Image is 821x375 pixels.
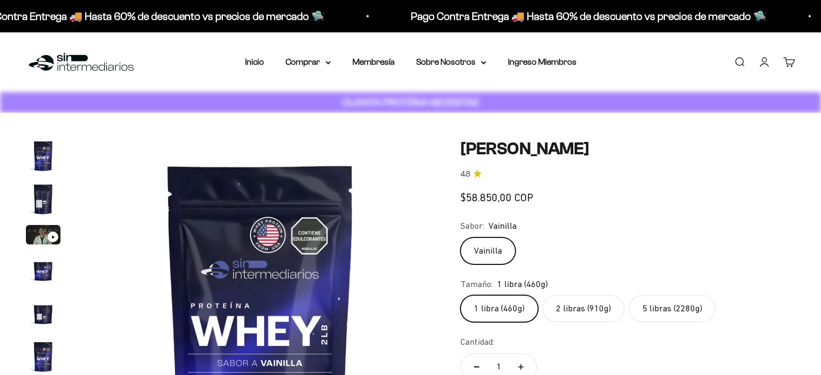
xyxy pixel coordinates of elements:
span: 4.8 [460,168,470,180]
img: Proteína Whey - Vainilla [26,339,60,374]
button: Ir al artículo 2 [26,182,60,220]
button: Ir al artículo 1 [26,139,60,176]
img: Proteína Whey - Vainilla [26,139,60,173]
a: Membresía [352,57,395,66]
label: Cantidad: [460,335,494,349]
h1: [PERSON_NAME] [460,139,795,159]
a: Inicio [245,57,264,66]
a: Ingreso Miembros [508,57,576,66]
p: Pago Contra Entrega 🚚 Hasta 60% de descuento vs precios de mercado 🛸 [402,8,758,25]
img: Proteína Whey - Vainilla [26,296,60,331]
span: Vainilla [488,219,517,233]
legend: Tamaño: [460,277,493,291]
span: 1 libra (460g) [497,277,548,291]
a: 4.84.8 de 5.0 estrellas [460,168,795,180]
button: Ir al artículo 4 [26,253,60,291]
strong: CUANTA PROTEÍNA NECESITAS [342,97,479,108]
legend: Sabor: [460,219,484,233]
sale-price: $58.850,00 COP [460,189,533,206]
img: Proteína Whey - Vainilla [26,253,60,288]
button: Ir al artículo 5 [26,296,60,334]
img: Proteína Whey - Vainilla [26,182,60,216]
summary: Sobre Nosotros [416,55,486,69]
button: Ir al artículo 3 [26,225,60,248]
summary: Comprar [286,55,331,69]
